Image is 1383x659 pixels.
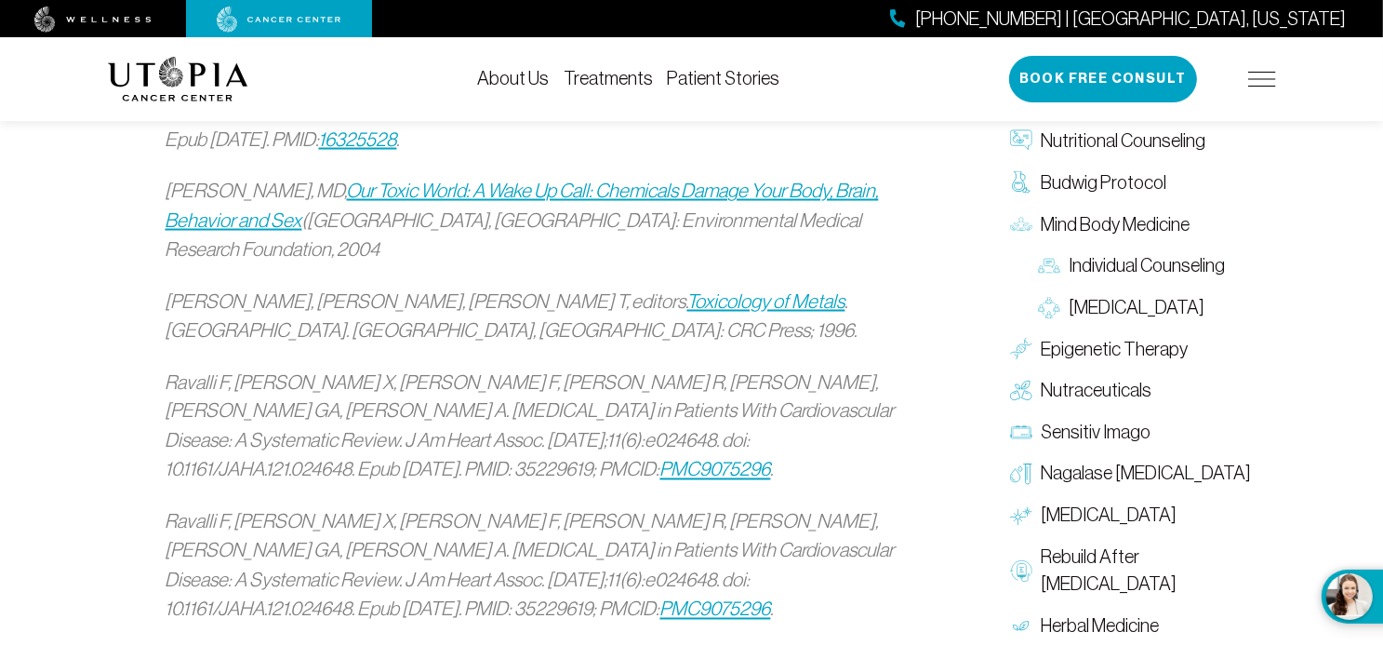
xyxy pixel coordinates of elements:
[1010,614,1032,637] img: Herbal Medicine
[1010,171,1032,194] img: Budwig Protocol
[1042,210,1190,237] span: Mind Body Medicine
[1070,294,1205,321] span: [MEDICAL_DATA]
[1001,203,1276,245] a: Mind Body Medicine
[1070,252,1226,279] span: Individual Counseling
[1042,545,1267,598] span: Rebuild After [MEDICAL_DATA]
[319,128,397,150] a: 16325528
[1010,213,1032,235] img: Mind Body Medicine
[1010,504,1032,527] img: Hyperthermia
[1010,559,1032,582] img: Rebuild After Chemo
[1038,296,1060,318] img: Group Therapy
[1001,411,1276,453] a: Sensitiv Imago
[1042,612,1160,639] span: Herbal Medicine
[477,68,549,88] a: About Us
[1029,287,1276,329] a: [MEDICAL_DATA]
[1042,336,1189,363] span: Epigenetic Therapy
[1042,377,1152,404] span: Nutraceuticals
[1029,245,1276,287] a: Individual Counseling
[1001,329,1276,370] a: Epigenetic Therapy
[1001,537,1276,606] a: Rebuild After [MEDICAL_DATA]
[1010,463,1032,485] img: Nagalase Blood Test
[108,57,248,101] img: logo
[166,290,687,312] em: [PERSON_NAME], [PERSON_NAME], [PERSON_NAME] T, editors.
[660,459,771,480] a: PMC9075296
[166,180,879,231] a: Our Toxic World: A Wake Up Call: Chemicals Damage Your Body, Brain, Behavior and Sex
[1010,338,1032,360] img: Epigenetic Therapy
[1010,422,1032,444] img: Sensitiv Imago
[890,6,1346,33] a: [PHONE_NUMBER] | [GEOGRAPHIC_DATA], [US_STATE]
[1042,419,1151,446] span: Sensitiv Imago
[1001,453,1276,495] a: Nagalase [MEDICAL_DATA]
[397,128,400,150] em: .
[1010,129,1032,152] img: Nutritional Counseling
[166,180,347,201] em: [PERSON_NAME], MD,
[217,7,341,33] img: cancer center
[1038,254,1060,276] img: Individual Counseling
[1001,495,1276,537] a: [MEDICAL_DATA]
[660,598,771,620] a: PMC9075296
[1001,605,1276,647] a: Herbal Medicine
[771,598,774,620] em: .
[687,290,845,312] a: Toxicology of Metals
[166,511,895,621] em: Ravalli F, [PERSON_NAME] X, [PERSON_NAME] F, [PERSON_NAME] R, [PERSON_NAME], [PERSON_NAME] GA, [P...
[166,70,912,150] em: He ZL, [PERSON_NAME] XE, [PERSON_NAME]. Trace elements in agroecosystems and impacts on the envir...
[771,459,774,480] em: .
[564,68,653,88] a: Treatments
[1001,120,1276,162] a: Nutritional Counseling
[1248,72,1276,87] img: icon-hamburger
[1009,56,1197,102] button: Book Free Consult
[1042,503,1177,530] span: [MEDICAL_DATA]
[1001,161,1276,203] a: Budwig Protocol
[668,68,780,88] a: Patient Stories
[1042,168,1167,195] span: Budwig Protocol
[1001,370,1276,411] a: Nutraceuticals
[166,371,895,481] em: Ravalli F, [PERSON_NAME] X, [PERSON_NAME] F, [PERSON_NAME] R, [PERSON_NAME], [PERSON_NAME] GA, [P...
[1042,461,1252,488] span: Nagalase [MEDICAL_DATA]
[1010,380,1032,402] img: Nutraceuticals
[34,7,152,33] img: wellness
[1042,128,1206,155] span: Nutritional Counseling
[166,209,862,261] em: ([GEOGRAPHIC_DATA], [GEOGRAPHIC_DATA]: Environmental Medical Research Foundation, 2004
[915,6,1346,33] span: [PHONE_NUMBER] | [GEOGRAPHIC_DATA], [US_STATE]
